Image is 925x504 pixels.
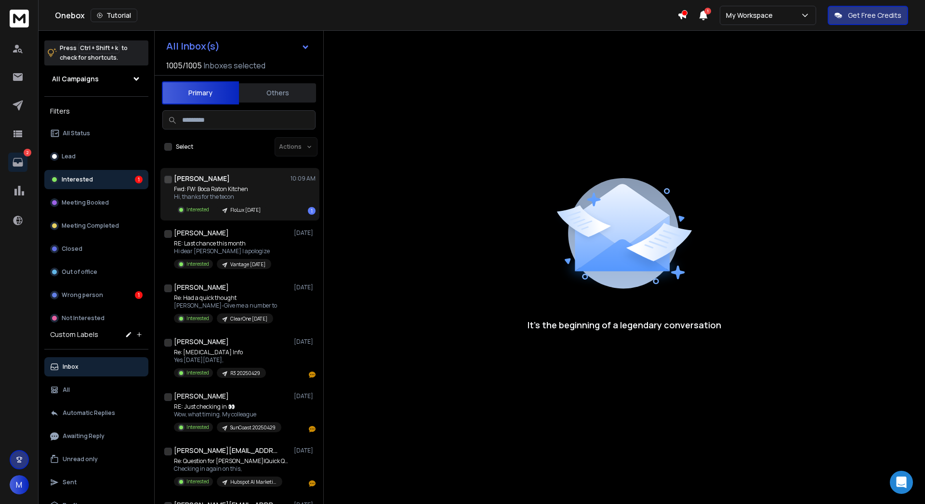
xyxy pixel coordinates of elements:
[44,426,148,446] button: Awaiting Reply
[44,104,148,118] h3: Filters
[44,170,148,189] button: Interested1
[44,69,148,89] button: All Campaigns
[135,176,143,183] div: 1
[174,411,281,418] p: Wow, what timing. My colleague
[230,424,276,431] p: SunCoast 20250429
[63,129,90,137] p: All Status
[44,450,148,469] button: Unread only
[186,260,209,268] p: Interested
[726,11,777,20] p: My Workspace
[44,357,148,376] button: Inbox
[174,349,266,356] p: Re: [MEDICAL_DATA] Info
[294,447,316,454] p: [DATE]
[62,176,93,183] p: Interested
[174,356,266,364] p: Yes [DATE][DATE],
[50,330,98,339] h3: Custom Labels
[174,446,280,455] h1: [PERSON_NAME][EMAIL_ADDRESS][DOMAIN_NAME]
[62,222,119,230] p: Meeting Completed
[63,386,70,394] p: All
[174,294,277,302] p: Re: Had a quick thought
[828,6,908,25] button: Get Free Credits
[8,153,27,172] a: 2
[63,409,115,417] p: Automatic Replies
[24,149,31,156] p: 2
[204,60,265,71] h3: Inboxes selected
[91,9,137,22] button: Tutorial
[176,143,193,151] label: Select
[62,153,76,160] p: Lead
[174,457,290,465] p: Re: Question for [PERSON_NAME]|Quick Question
[294,392,316,400] p: [DATE]
[230,478,277,486] p: Hubspot AI Marketing 2nd Batch
[890,471,913,494] div: Open Intercom Messenger
[186,315,209,322] p: Interested
[62,268,97,276] p: Out of office
[166,60,202,71] span: 1005 / 1005
[62,314,105,322] p: Not Interested
[294,338,316,346] p: [DATE]
[44,239,148,258] button: Closed
[174,193,266,201] p: Hi, thanks for the tecon
[44,262,148,282] button: Out of office
[174,174,230,183] h1: [PERSON_NAME]
[63,455,98,463] p: Unread only
[174,337,229,347] h1: [PERSON_NAME]
[174,247,271,255] p: Hi dear [PERSON_NAME] I apologize
[291,175,316,182] p: 10:09 AM
[63,432,105,440] p: Awaiting Reply
[63,363,79,371] p: Inbox
[162,81,239,104] button: Primary
[166,41,220,51] h1: All Inbox(s)
[159,37,317,56] button: All Inbox(s)
[44,193,148,212] button: Meeting Booked
[44,403,148,423] button: Automatic Replies
[239,82,316,103] button: Others
[230,315,267,323] p: ClearOne [DATE]
[63,478,77,486] p: Sent
[230,370,260,377] p: R3 20250429
[186,369,209,376] p: Interested
[308,207,316,215] div: 1
[10,475,29,494] button: M
[174,228,229,238] h1: [PERSON_NAME]
[62,199,109,207] p: Meeting Booked
[55,9,677,22] div: Onebox
[52,74,99,84] h1: All Campaigns
[186,424,209,431] p: Interested
[44,309,148,328] button: Not Interested
[60,43,128,63] p: Press to check for shortcuts.
[174,465,290,473] p: Checking in again on this,
[294,229,316,237] p: [DATE]
[230,261,265,268] p: Vantage [DATE]
[44,124,148,143] button: All Status
[174,391,229,401] h1: [PERSON_NAME]
[174,403,281,411] p: RE: Just checking in 👀
[44,380,148,400] button: All
[174,302,277,310] p: [PERSON_NAME]-Give me a number to
[62,291,103,299] p: Wrong person
[174,283,229,292] h1: [PERSON_NAME]
[186,478,209,485] p: Interested
[848,11,901,20] p: Get Free Credits
[79,42,119,53] span: Ctrl + Shift + k
[44,473,148,492] button: Sent
[186,206,209,213] p: Interested
[62,245,82,253] p: Closed
[135,291,143,299] div: 1
[44,147,148,166] button: Lead
[704,8,711,14] span: 1
[174,240,271,247] p: RE: Last chance this month
[44,285,148,305] button: Wrong person1
[528,318,721,332] p: It’s the beginning of a legendary conversation
[230,207,261,214] p: FloLux [DATE]
[44,216,148,235] button: Meeting Completed
[294,284,316,291] p: [DATE]
[174,185,266,193] p: Fwd: FW: Boca Raton Kitchen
